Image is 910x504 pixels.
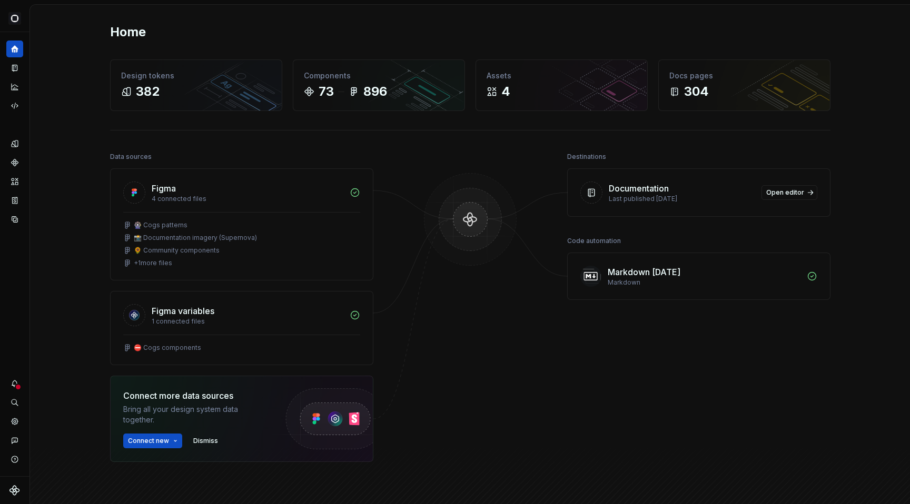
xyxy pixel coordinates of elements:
div: + 1 more files [134,259,172,267]
div: 🌻 Community components [134,246,220,255]
div: 4 connected files [152,195,343,203]
svg: Supernova Logo [9,485,20,496]
button: Notifications [6,375,23,392]
div: 304 [684,83,709,100]
div: Components [304,70,454,81]
div: Destinations [567,149,606,164]
a: Components [6,154,23,171]
img: 293001da-8814-4710-858c-a22b548e5d5c.png [8,12,21,25]
a: Open editor [761,185,817,200]
a: Analytics [6,78,23,95]
div: Markdown [608,278,800,287]
div: 896 [363,83,387,100]
div: Docs pages [669,70,819,81]
div: 🎡 Cogs patterns [134,221,187,229]
div: ⛔️ Cogs components [134,344,201,352]
div: Bring all your design system data together. [123,404,265,425]
a: Assets [6,173,23,190]
button: Search ⌘K [6,394,23,411]
span: Dismiss [193,437,218,445]
a: Documentation [6,59,23,76]
a: Home [6,41,23,57]
div: 4 [501,83,510,100]
div: Data sources [110,149,152,164]
div: Design tokens [121,70,271,81]
a: Assets4 [476,59,648,111]
a: Docs pages304 [658,59,830,111]
a: Design tokens382 [110,59,282,111]
button: Connect new [123,434,182,448]
div: Connect more data sources [123,389,265,402]
a: Settings [6,413,23,430]
div: 📸 Documentation imagery (Supernova) [134,234,257,242]
div: 73 [319,83,334,100]
div: Markdown [DATE] [608,266,680,278]
div: Last published [DATE] [609,195,755,203]
h2: Home [110,24,146,41]
a: Figma variables1 connected files⛔️ Cogs components [110,291,373,365]
span: Connect new [128,437,169,445]
a: Components73896 [293,59,465,111]
div: Figma [152,182,176,195]
div: Documentation [609,182,669,195]
div: Assets [487,70,637,81]
button: Dismiss [189,434,223,448]
span: Open editor [766,188,804,197]
a: Storybook stories [6,192,23,209]
a: Data sources [6,211,23,228]
a: Design tokens [6,135,23,152]
div: Figma variables [152,305,214,317]
button: Contact support [6,432,23,449]
div: 1 connected files [152,317,343,326]
a: Code automation [6,97,23,114]
a: Figma4 connected files🎡 Cogs patterns📸 Documentation imagery (Supernova)🌻 Community components+1m... [110,168,373,280]
div: 382 [136,83,160,100]
div: Code automation [567,234,621,248]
